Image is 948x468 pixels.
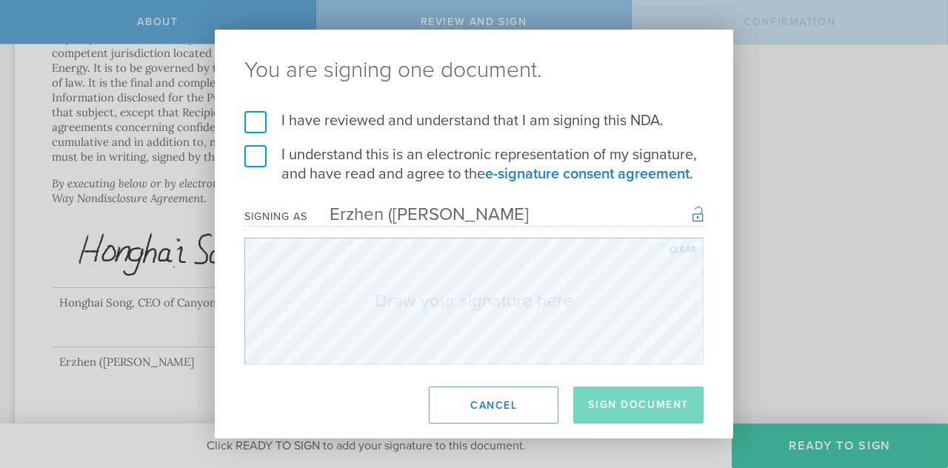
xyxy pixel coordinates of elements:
[485,165,690,183] a: e-signature consent agreement
[874,352,948,424] iframe: Chat Widget
[244,145,704,184] label: I understand this is an electronic representation of my signature, and have read and agree to the .
[429,387,558,424] button: Cancel
[244,210,307,223] div: Signing as
[307,204,529,225] div: Erzhen ([PERSON_NAME]
[244,111,704,130] label: I have reviewed and understand that I am signing this NDA.
[573,387,704,424] button: Sign Document
[244,59,704,81] ng-pluralize: You are signing one document.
